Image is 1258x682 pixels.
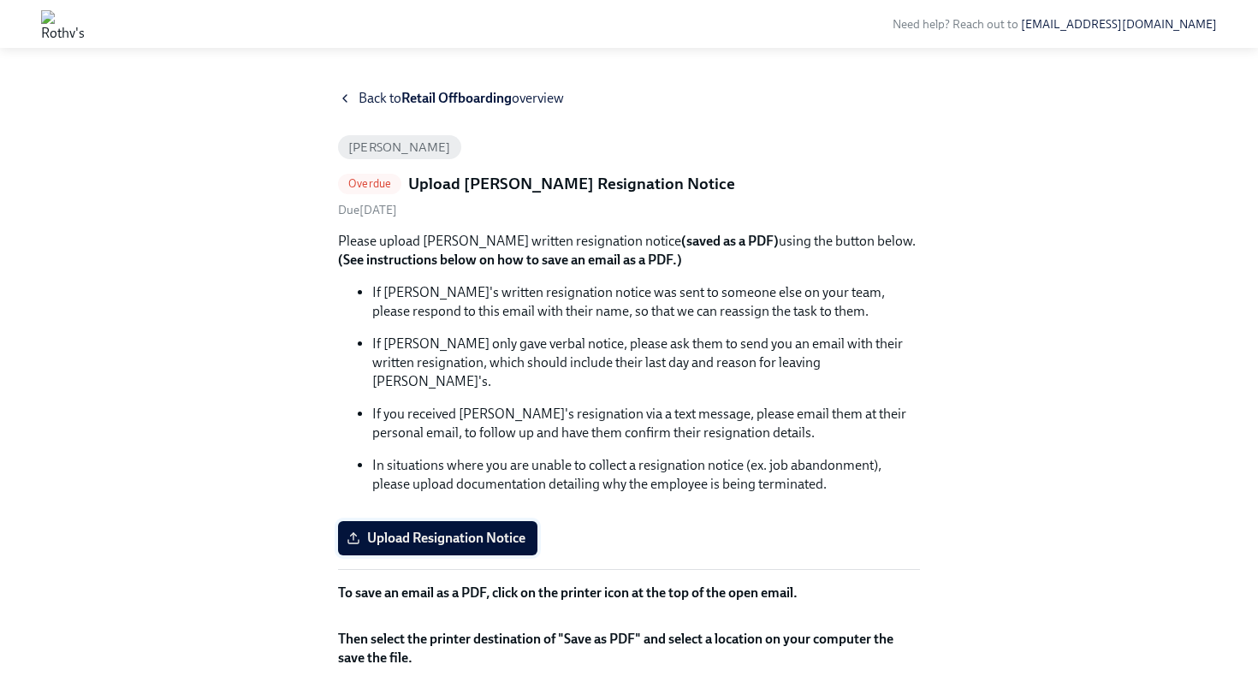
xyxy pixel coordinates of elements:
[338,252,682,268] strong: (See instructions below on how to save an email as a PDF.)
[893,17,1217,32] span: Need help? Reach out to
[372,405,920,442] p: If you received [PERSON_NAME]'s resignation via a text message, please email them at their person...
[372,335,920,391] p: If [PERSON_NAME] only gave verbal notice, please ask them to send you an email with their written...
[401,90,512,106] strong: Retail Offboarding
[372,456,920,494] p: In situations where you are unable to collect a resignation notice (ex. job abandonment), please ...
[408,173,735,195] h5: Upload [PERSON_NAME] Resignation Notice
[338,631,893,666] strong: Then select the printer destination of "Save as PDF" and select a location on your computer the s...
[350,530,525,547] span: Upload Resignation Notice
[338,141,461,154] span: [PERSON_NAME]
[338,177,401,190] span: Overdue
[338,232,920,270] p: Please upload [PERSON_NAME] written resignation notice using the button below.
[681,233,779,249] strong: (saved as a PDF)
[338,584,798,601] strong: To save an email as a PDF, click on the printer icon at the top of the open email.
[1021,17,1217,32] a: [EMAIL_ADDRESS][DOMAIN_NAME]
[359,89,564,108] span: Back to overview
[338,521,537,555] label: Upload Resignation Notice
[372,283,920,321] p: If [PERSON_NAME]'s written resignation notice was sent to someone else on your team, please respo...
[41,10,85,38] img: Rothy's
[338,203,397,217] span: Friday, August 1st 2025, 12:00 pm
[338,89,920,108] a: Back toRetail Offboardingoverview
